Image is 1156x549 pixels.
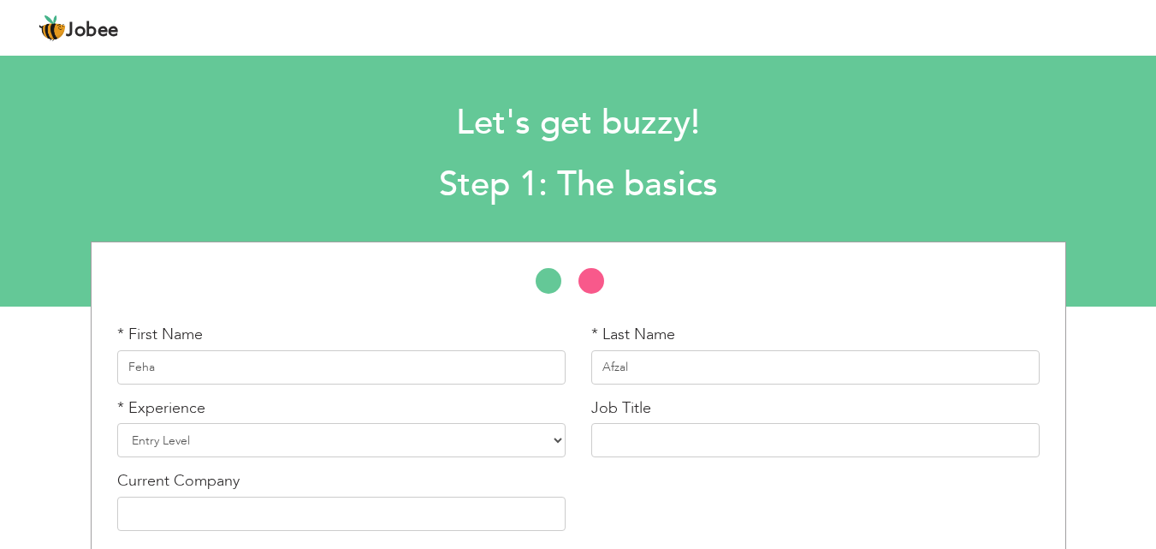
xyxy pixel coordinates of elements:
img: jobee.io [39,15,66,42]
h1: Let's get buzzy! [157,101,999,146]
label: Job Title [591,397,651,420]
h2: Step 1: The basics [157,163,999,207]
label: Current Company [117,470,240,492]
label: * Last Name [591,324,675,346]
label: * First Name [117,324,203,346]
label: * Experience [117,397,205,420]
span: Jobee [66,21,119,40]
